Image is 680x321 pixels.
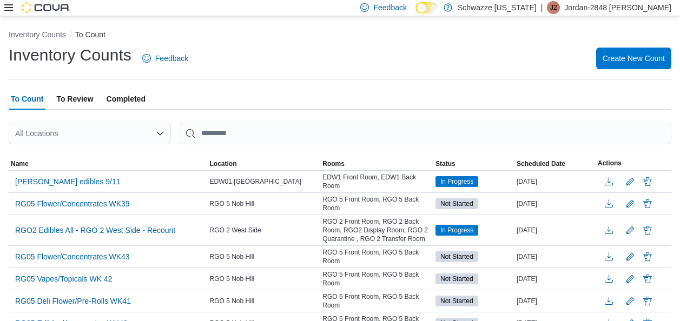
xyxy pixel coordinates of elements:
[15,176,121,187] span: [PERSON_NAME] edibles 9/11
[22,2,70,13] img: Cova
[624,196,637,212] button: Edit count details
[15,251,130,262] span: RG05 Flower/Concentrates WK43
[440,225,473,235] span: In Progress
[440,177,473,186] span: In Progress
[624,271,637,287] button: Edit count details
[15,273,113,284] span: RG05 Vapes/Topicals WK 42
[624,222,637,238] button: Edit count details
[435,273,478,284] span: Not Started
[9,44,131,66] h1: Inventory Counts
[9,157,208,170] button: Name
[210,177,302,186] span: EDW01 [GEOGRAPHIC_DATA]
[11,173,125,190] button: [PERSON_NAME] edibles 9/11
[210,297,255,305] span: RGO 5 Nob Hill
[210,159,237,168] span: Location
[624,293,637,309] button: Edit count details
[320,157,433,170] button: Rooms
[458,1,537,14] p: Schwazze [US_STATE]
[514,250,596,263] div: [DATE]
[107,88,146,110] span: Completed
[435,296,478,306] span: Not Started
[9,30,66,39] button: Inventory Counts
[514,272,596,285] div: [DATE]
[15,198,130,209] span: RG05 Flower/Concentrates WK39
[624,249,637,265] button: Edit count details
[320,290,433,312] div: RGO 5 Front Room, RGO 5 Back Room
[514,175,596,188] div: [DATE]
[433,157,514,170] button: Status
[373,2,406,13] span: Feedback
[547,1,560,14] div: Jordan-2848 Garcia
[435,159,455,168] span: Status
[440,274,473,284] span: Not Started
[11,196,134,212] button: RG05 Flower/Concentrates WK39
[550,1,557,14] span: J2
[564,1,671,14] p: Jordan-2848 [PERSON_NAME]
[11,293,135,309] button: RG05 Deli Flower/Pre-Rolls WK41
[596,48,671,69] button: Create New Count
[641,224,654,237] button: Delete
[9,29,671,42] nav: An example of EuiBreadcrumbs
[435,251,478,262] span: Not Started
[641,175,654,188] button: Delete
[320,215,433,245] div: RGO 2 Front Room, RGO 2 Back Room, RGO2 Display Room, RGO 2 Quarantine , RGO 2 Transfer Room
[641,295,654,307] button: Delete
[320,268,433,290] div: RGO 5 Front Room, RGO 5 Back Room
[641,197,654,210] button: Delete
[15,225,175,236] span: RGO2 Edibles All - RGO 2 West Side - Recount
[320,246,433,267] div: RGO 5 Front Room, RGO 5 Back Room
[75,30,105,39] button: To Count
[435,198,478,209] span: Not Started
[435,176,478,187] span: In Progress
[514,157,596,170] button: Scheduled Date
[440,199,473,209] span: Not Started
[440,296,473,306] span: Not Started
[156,129,164,138] button: Open list of options
[210,199,255,208] span: RGO 5 Nob Hill
[440,252,473,262] span: Not Started
[208,157,321,170] button: Location
[11,88,43,110] span: To Count
[11,222,180,238] button: RGO2 Edibles All - RGO 2 West Side - Recount
[514,197,596,210] div: [DATE]
[210,252,255,261] span: RGO 5 Nob Hill
[598,159,622,168] span: Actions
[514,295,596,307] div: [DATE]
[210,275,255,283] span: RGO 5 Nob Hill
[320,193,433,215] div: RGO 5 Front Room, RGO 5 Back Room
[624,173,637,190] button: Edit count details
[155,53,188,64] span: Feedback
[322,159,345,168] span: Rooms
[11,159,29,168] span: Name
[517,159,565,168] span: Scheduled Date
[641,250,654,263] button: Delete
[56,88,93,110] span: To Review
[514,224,596,237] div: [DATE]
[210,226,261,235] span: RGO 2 West Side
[320,171,433,192] div: EDW1 Front Room, EDW1 Back Room
[541,1,543,14] p: |
[15,296,131,306] span: RG05 Deli Flower/Pre-Rolls WK41
[435,225,478,236] span: In Progress
[180,123,671,144] input: This is a search bar. After typing your query, hit enter to filter the results lower in the page.
[641,272,654,285] button: Delete
[138,48,193,69] a: Feedback
[415,2,438,14] input: Dark Mode
[603,53,665,64] span: Create New Count
[11,249,134,265] button: RG05 Flower/Concentrates WK43
[11,271,117,287] button: RG05 Vapes/Topicals WK 42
